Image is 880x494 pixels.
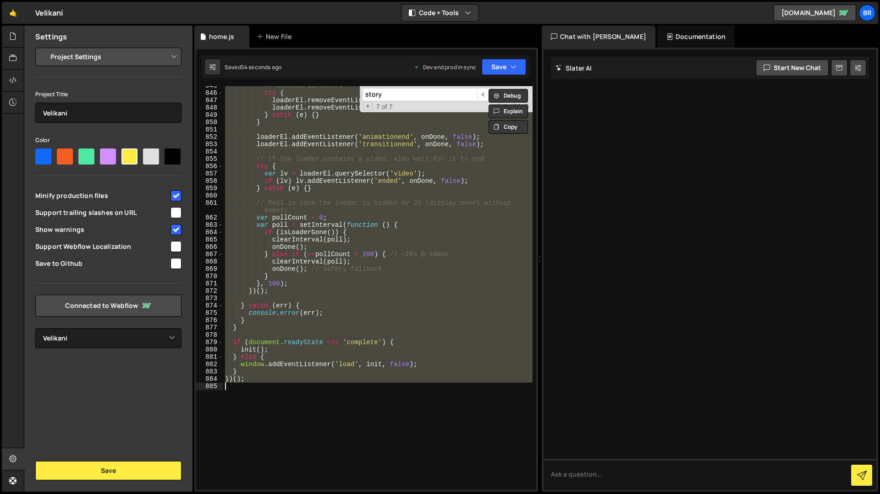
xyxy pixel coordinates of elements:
[35,7,63,18] div: Velikani
[196,119,223,126] div: 850
[555,64,592,72] h2: Slater AI
[477,88,490,101] span: ​
[35,191,169,200] span: Minify production files
[196,133,223,141] div: 852
[489,120,528,134] button: Copy
[482,59,526,75] button: Save
[774,5,856,21] a: [DOMAIN_NAME]
[756,60,829,76] button: Start new chat
[209,32,234,41] div: home.js
[196,295,223,302] div: 873
[225,63,281,71] div: Saved
[657,26,735,48] div: Documentation
[196,251,223,258] div: 867
[35,208,169,217] span: Support trailing slashes on URL
[35,225,169,234] span: Show warnings
[196,273,223,280] div: 870
[257,32,295,41] div: New File
[196,199,223,214] div: 861
[196,317,223,324] div: 876
[35,461,181,480] button: Save
[196,324,223,331] div: 877
[35,136,50,145] label: Color
[35,295,181,317] a: Connected to Webflow
[196,309,223,317] div: 875
[35,90,68,99] label: Project Title
[196,346,223,353] div: 880
[196,155,223,163] div: 855
[196,229,223,236] div: 864
[196,214,223,221] div: 862
[196,243,223,251] div: 866
[196,375,223,383] div: 884
[196,368,223,375] div: 883
[196,280,223,287] div: 871
[362,88,477,101] input: Search for
[196,302,223,309] div: 874
[414,63,476,71] div: Dev and prod in sync
[196,331,223,339] div: 878
[859,5,875,21] a: Br
[489,104,528,118] button: Explain
[489,89,528,103] button: Debug
[196,170,223,177] div: 857
[35,32,67,42] h2: Settings
[35,242,169,251] span: Support Webflow Localization
[196,258,223,265] div: 868
[196,383,223,390] div: 885
[196,185,223,192] div: 859
[196,89,223,97] div: 846
[196,353,223,361] div: 881
[2,2,24,24] a: 🤙
[196,221,223,229] div: 863
[196,97,223,104] div: 847
[241,63,281,71] div: 54 seconds ago
[196,361,223,368] div: 882
[196,163,223,170] div: 856
[196,236,223,243] div: 865
[35,103,181,123] input: Project name
[363,102,373,110] span: Toggle Replace mode
[196,126,223,133] div: 851
[196,104,223,111] div: 848
[542,26,655,48] div: Chat with [PERSON_NAME]
[196,111,223,119] div: 849
[196,192,223,199] div: 860
[196,265,223,273] div: 869
[196,287,223,295] div: 872
[35,259,169,268] span: Save to Github
[196,141,223,148] div: 853
[196,339,223,346] div: 879
[196,148,223,155] div: 854
[373,103,396,110] span: 7 of 7
[401,5,478,21] button: Code + Tools
[196,177,223,185] div: 858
